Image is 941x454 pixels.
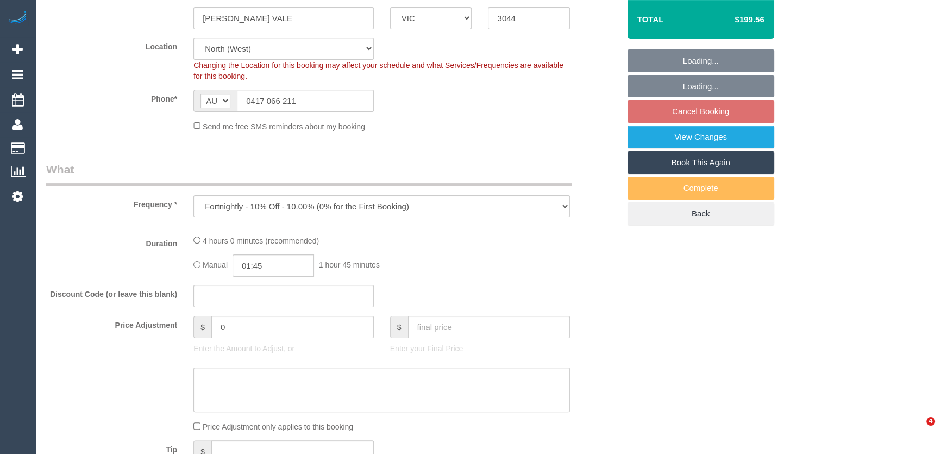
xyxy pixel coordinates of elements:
strong: Total [637,15,664,24]
a: Back [628,202,774,225]
input: final price [408,316,570,338]
p: Enter the Amount to Adjust, or [193,343,374,354]
label: Frequency * [38,195,185,210]
span: $ [390,316,408,338]
input: Post Code* [488,7,570,29]
span: 1 hour 45 minutes [319,261,380,270]
label: Duration [38,234,185,249]
input: Phone* [237,90,374,112]
img: Automaid Logo [7,11,28,26]
label: Price Adjustment [38,316,185,331]
iframe: Intercom live chat [904,417,930,443]
span: Manual [203,261,228,270]
a: View Changes [628,126,774,148]
label: Phone* [38,90,185,104]
p: Enter your Final Price [390,343,570,354]
label: Discount Code (or leave this blank) [38,285,185,300]
h4: $199.56 [702,15,764,24]
span: Send me free SMS reminders about my booking [203,122,365,130]
span: Price Adjustment only applies to this booking [203,422,353,431]
input: Suburb* [193,7,374,29]
span: 4 [926,417,935,426]
legend: What [46,161,572,186]
span: $ [193,316,211,338]
span: 4 hours 0 minutes (recommended) [203,237,319,245]
span: Changing the Location for this booking may affect your schedule and what Services/Frequencies are... [193,61,563,80]
a: Book This Again [628,151,774,174]
label: Location [38,38,185,52]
